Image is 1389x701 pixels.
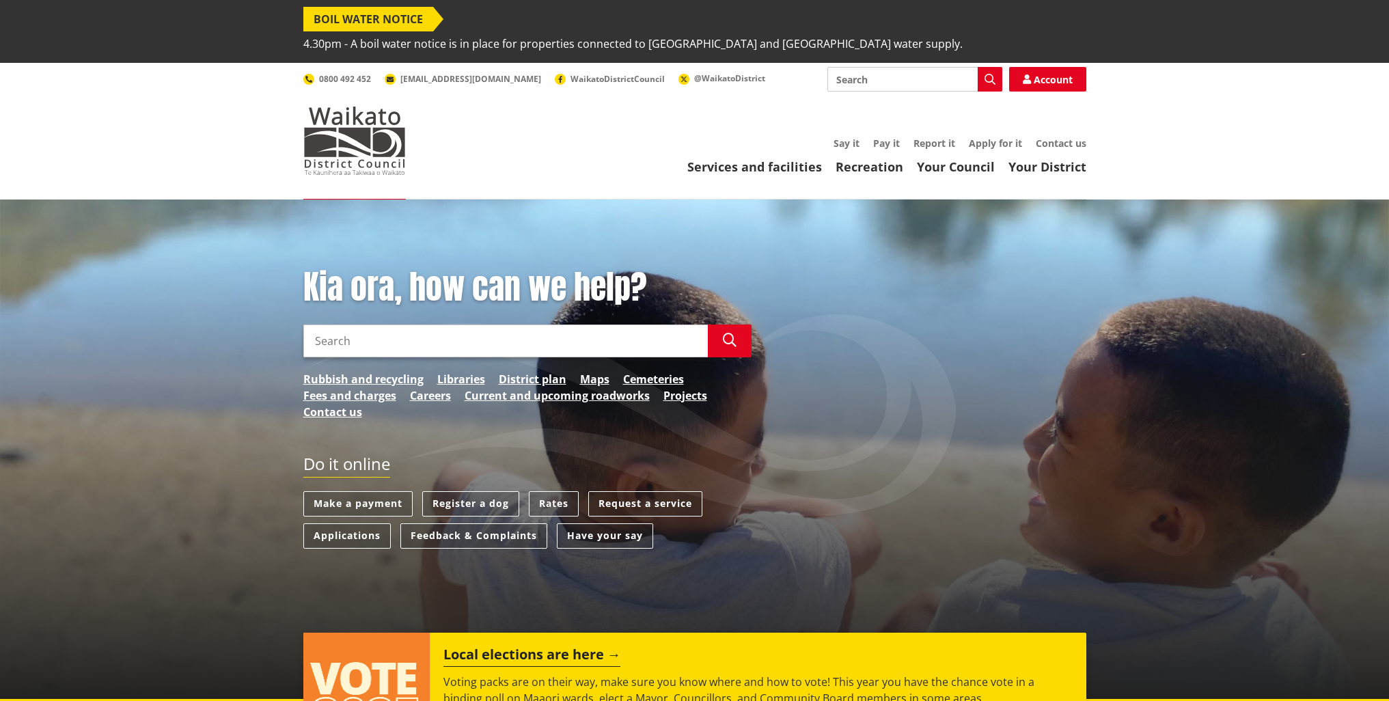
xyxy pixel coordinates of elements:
a: Your District [1008,159,1086,175]
h2: Do it online [303,454,390,478]
span: @WaikatoDistrict [694,72,765,84]
h1: Kia ora, how can we help? [303,268,752,307]
a: Projects [663,387,707,404]
a: Rates [529,491,579,517]
a: Recreation [836,159,903,175]
a: Fees and charges [303,387,396,404]
a: Feedback & Complaints [400,523,547,549]
a: Register a dog [422,491,519,517]
a: Maps [580,371,609,387]
a: District plan [499,371,566,387]
a: Careers [410,387,451,404]
a: @WaikatoDistrict [678,72,765,84]
a: Contact us [303,404,362,420]
a: Have your say [557,523,653,549]
span: BOIL WATER NOTICE [303,7,433,31]
a: Make a payment [303,491,413,517]
a: Your Council [917,159,995,175]
a: Applications [303,523,391,549]
a: Current and upcoming roadworks [465,387,650,404]
a: Say it [834,137,859,150]
a: Libraries [437,371,485,387]
a: WaikatoDistrictCouncil [555,73,665,85]
a: Request a service [588,491,702,517]
input: Search input [827,67,1002,92]
a: Cemeteries [623,371,684,387]
input: Search input [303,325,708,357]
span: 4.30pm - A boil water notice is in place for properties connected to [GEOGRAPHIC_DATA] and [GEOGR... [303,31,963,56]
a: Pay it [873,137,900,150]
a: Rubbish and recycling [303,371,424,387]
span: 0800 492 452 [319,73,371,85]
a: Apply for it [969,137,1022,150]
a: Contact us [1036,137,1086,150]
a: Account [1009,67,1086,92]
img: Waikato District Council - Te Kaunihera aa Takiwaa o Waikato [303,107,406,175]
a: [EMAIL_ADDRESS][DOMAIN_NAME] [385,73,541,85]
a: Services and facilities [687,159,822,175]
span: WaikatoDistrictCouncil [570,73,665,85]
h2: Local elections are here [443,646,620,667]
a: Report it [913,137,955,150]
a: 0800 492 452 [303,73,371,85]
span: [EMAIL_ADDRESS][DOMAIN_NAME] [400,73,541,85]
